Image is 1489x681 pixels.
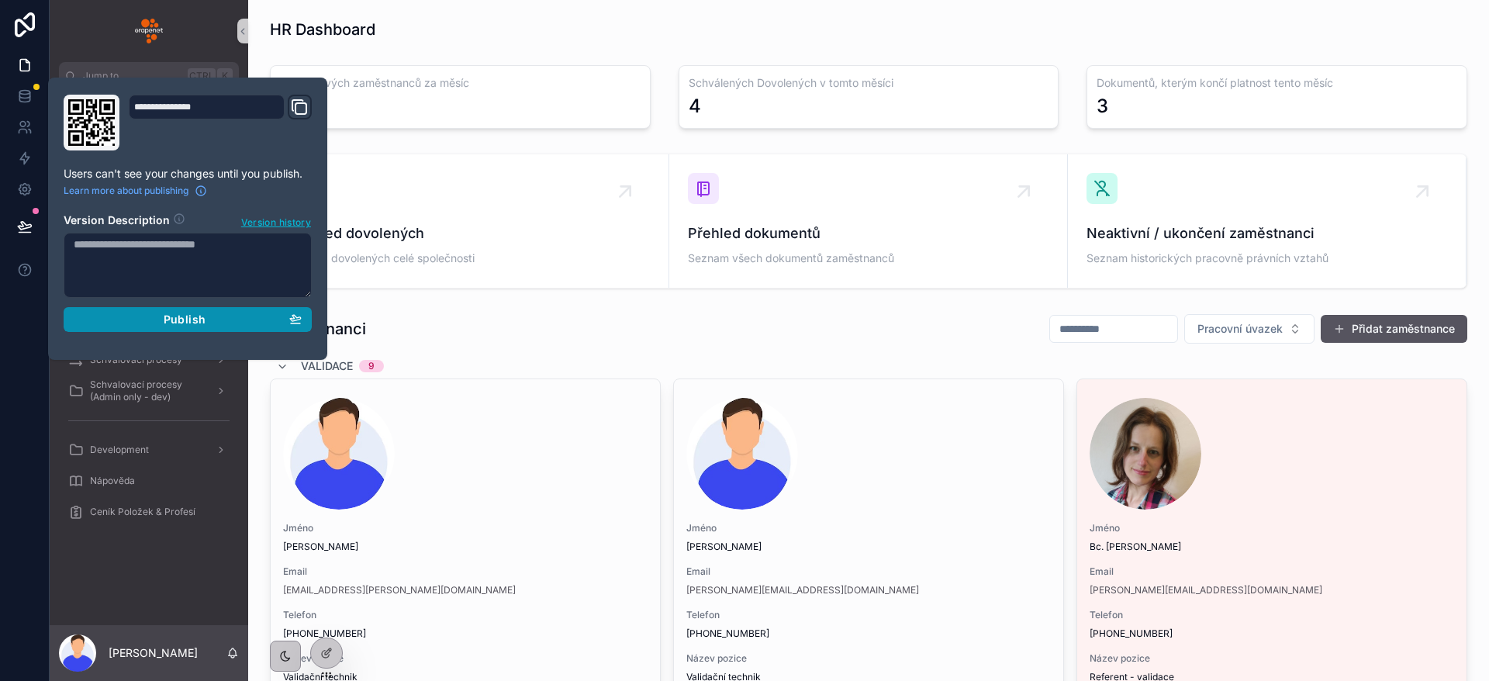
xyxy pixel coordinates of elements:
a: Ceník Položek & Profesí [59,498,239,526]
span: Pracovní úvazek [1197,321,1283,337]
span: Jméno [1090,522,1454,534]
span: Validace [301,358,353,374]
h3: Schválených Dovolených v tomto měsíci [689,75,1049,91]
span: Publish [164,313,206,327]
div: 3 [1097,94,1108,119]
a: Nápověda [59,467,239,495]
span: Neaktivní / ukončení zaměstnanci [1087,223,1447,244]
button: Jump to...CtrlK [59,62,239,90]
span: Email [283,565,648,578]
p: [PERSON_NAME] [109,645,198,661]
span: Email [1090,565,1454,578]
span: Schvalovací procesy [90,354,182,366]
span: [PHONE_NUMBER] [686,627,1051,640]
span: Nápověda [90,475,135,487]
span: Jméno [686,522,1051,534]
span: Přehled dokumentů [688,223,1049,244]
a: Schvalovací procesy (Admin only - dev) [59,377,239,405]
span: Název pozice [686,652,1051,665]
a: Neaktivní / ukončení zaměstnanciSeznam historických pracovně právních vztahů [1068,154,1467,288]
span: Seznam všech dokumentů zaměstnanců [688,251,1049,266]
div: Domain and Custom Link [129,95,312,150]
a: [PERSON_NAME][EMAIL_ADDRESS][DOMAIN_NAME] [1090,584,1322,596]
span: Telefon [1090,609,1454,621]
span: Telefon [283,609,648,621]
button: Select Button [1184,314,1315,344]
span: Telefon [686,609,1051,621]
span: Email [686,565,1051,578]
img: App logo [135,19,163,43]
span: Bc. [PERSON_NAME] [1090,541,1454,553]
span: Název pozice [283,652,648,665]
span: K [219,70,231,82]
span: Přehled dovolených celé společnosti [289,251,650,266]
a: Learn more about publishing [64,185,207,197]
a: [PERSON_NAME][EMAIL_ADDRESS][DOMAIN_NAME] [686,584,919,596]
p: Users can't see your changes until you publish. [64,166,312,181]
span: Jump to... [83,70,181,82]
div: 9 [368,360,375,372]
span: Název pozice [1090,652,1454,665]
h3: Počet nových zaměstnanců za měsíc [280,75,641,91]
span: [PHONE_NUMBER] [283,627,648,640]
button: Version history [240,213,312,230]
button: Přidat zaměstnance [1321,315,1467,343]
span: Přehled dovolených [289,223,650,244]
h2: Version Description [64,213,170,230]
h3: Dokumentů, kterým končí platnost tento měsíc [1097,75,1457,91]
a: Development [59,436,239,464]
a: Schvalovací procesy [59,346,239,374]
span: [PERSON_NAME] [283,541,648,553]
h1: HR Dashboard [270,19,375,40]
button: Publish [64,307,312,332]
div: 4 [689,94,701,119]
span: Jméno [283,522,648,534]
span: Seznam historických pracovně právních vztahů [1087,251,1447,266]
span: Ctrl [188,68,216,84]
span: [PERSON_NAME] [686,541,1051,553]
a: [EMAIL_ADDRESS][PERSON_NAME][DOMAIN_NAME] [283,584,516,596]
span: Development [90,444,149,456]
span: [PHONE_NUMBER] [1090,627,1454,640]
span: Version history [241,213,311,229]
span: Ceník Položek & Profesí [90,506,195,518]
a: Přehled dokumentůSeznam všech dokumentů zaměstnanců [669,154,1068,288]
span: Learn more about publishing [64,185,188,197]
a: Přehled dovolenýchPřehled dovolených celé společnosti [271,154,669,288]
span: Schvalovací procesy (Admin only - dev) [90,379,203,403]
